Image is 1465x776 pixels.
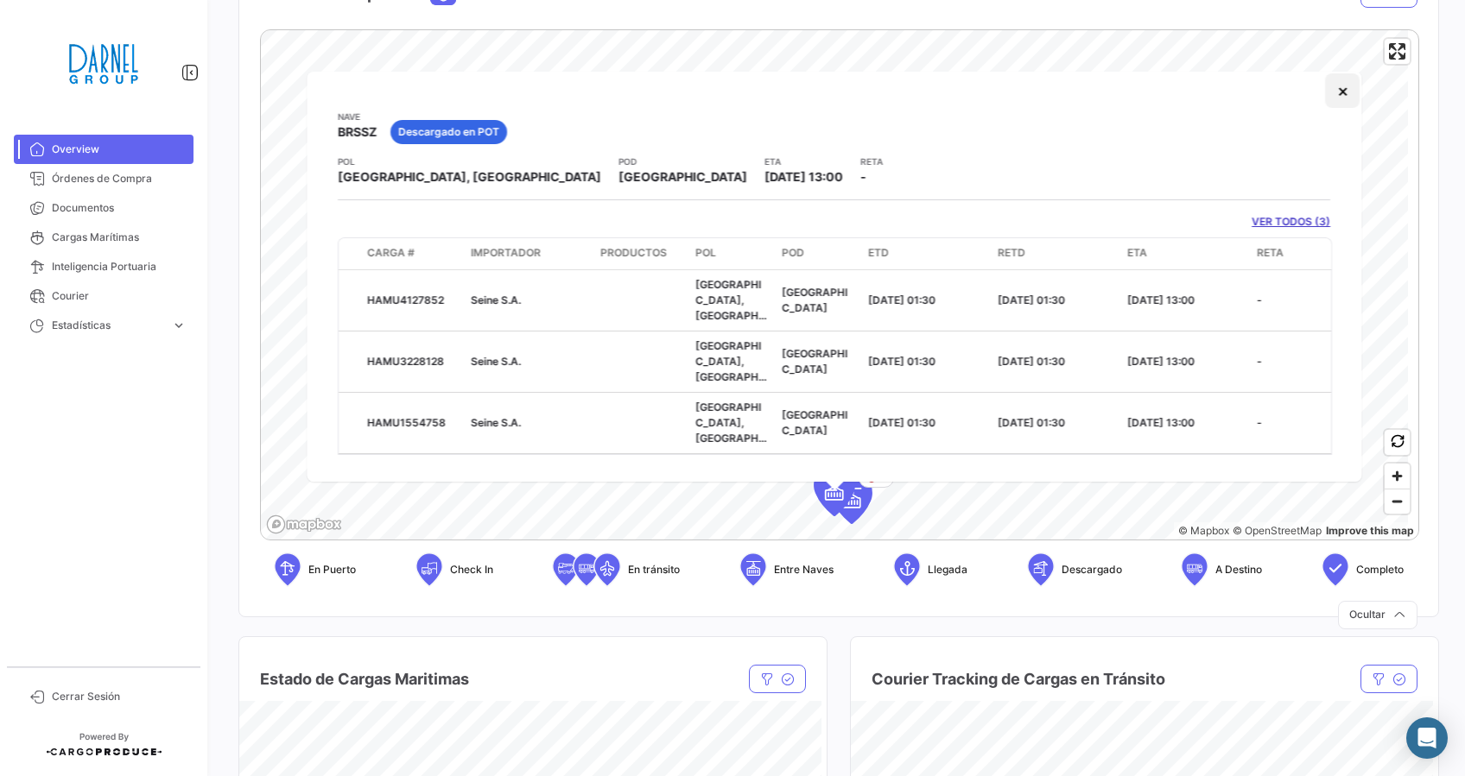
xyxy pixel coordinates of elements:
[880,470,886,486] span: 7
[695,244,716,260] span: POL
[308,562,356,577] span: En Puerto
[360,237,464,268] datatable-header-cell: Carga #
[367,414,457,430] div: HAMU1554758
[1326,524,1414,537] a: Map feedback
[774,562,834,577] span: Entre Naves
[998,415,1065,428] span: [DATE] 01:30
[260,667,469,691] h4: Estado de Cargas Maritimas
[764,155,843,168] app-card-info-title: ETA
[367,244,415,260] span: Carga #
[52,259,187,274] span: Inteligencia Portuaria
[1406,717,1448,759] div: Abrir Intercom Messenger
[831,472,872,524] div: Map marker
[338,155,601,168] app-card-info-title: POL
[695,338,767,398] span: [GEOGRAPHIC_DATA], [GEOGRAPHIC_DATA]
[367,292,457,307] div: HAMU4127852
[1385,39,1410,64] button: Enter fullscreen
[1385,489,1410,514] button: Zoom out
[171,318,187,333] span: expand_more
[998,354,1065,367] span: [DATE] 01:30
[860,155,883,168] app-card-info-title: RETA
[1356,562,1404,577] span: Completo
[998,244,1025,260] span: RETD
[14,164,193,193] a: Órdenes de Compra
[367,353,457,369] div: HAMU3228128
[1062,562,1122,577] span: Descargado
[338,110,377,123] app-card-info-title: Nave
[872,667,1165,691] h4: Courier Tracking de Cargas en Tránsito
[1257,293,1262,306] span: -
[52,318,164,333] span: Estadísticas
[338,168,601,186] span: [GEOGRAPHIC_DATA], [GEOGRAPHIC_DATA]
[1253,214,1331,230] a: VER TODOS (3)
[861,237,991,268] datatable-header-cell: ETD
[14,252,193,281] a: Inteligencia Portuaria
[1127,244,1147,260] span: ETA
[695,277,767,337] span: [GEOGRAPHIC_DATA], [GEOGRAPHIC_DATA]
[991,237,1120,268] datatable-header-cell: RETD
[52,200,187,216] span: Documentos
[471,293,521,306] span: Seine S.A.
[998,293,1065,306] span: [DATE] 01:30
[764,169,843,184] span: [DATE] 13:00
[1120,237,1250,268] datatable-header-cell: ETA
[14,281,193,311] a: Courier
[1127,354,1195,367] span: [DATE] 13:00
[450,562,493,577] span: Check In
[338,123,377,141] span: BRSSZ
[782,244,804,260] span: POD
[868,354,935,367] span: [DATE] 01:30
[868,415,935,428] span: [DATE] 01:30
[868,244,889,260] span: ETD
[868,293,935,306] span: [DATE] 01:30
[471,415,521,428] span: Seine S.A.
[775,237,861,268] datatable-header-cell: POD
[1385,464,1410,489] button: Zoom in
[618,168,747,186] span: [GEOGRAPHIC_DATA]
[261,30,1408,541] canvas: Map
[860,169,866,184] span: -
[1178,524,1229,537] a: Mapbox
[52,230,187,245] span: Cargas Marítimas
[1250,237,1379,268] datatable-header-cell: RETA
[266,514,342,534] a: Mapbox logo
[52,142,187,157] span: Overview
[688,237,775,268] datatable-header-cell: POL
[14,223,193,252] a: Cargas Marítimas
[14,135,193,164] a: Overview
[1338,601,1417,629] button: Ocultar
[618,155,747,168] app-card-info-title: POD
[14,193,193,223] a: Documentos
[695,400,767,459] span: [GEOGRAPHIC_DATA], [GEOGRAPHIC_DATA]
[398,124,499,140] span: Descargado en POT
[600,244,667,260] span: Productos
[52,689,187,704] span: Cerrar Sesión
[52,288,187,304] span: Courier
[782,346,847,375] span: [GEOGRAPHIC_DATA]
[593,237,688,268] datatable-header-cell: Productos
[1326,73,1360,108] button: Close popup
[782,285,847,313] span: [GEOGRAPHIC_DATA]
[782,407,847,436] span: [GEOGRAPHIC_DATA]
[1257,415,1262,428] span: -
[1385,489,1410,514] span: Zoom out
[1257,244,1284,260] span: RETA
[464,237,593,268] datatable-header-cell: Importador
[928,562,967,577] span: Llegada
[628,562,680,577] span: En tránsito
[1215,562,1262,577] span: A Destino
[1233,524,1322,537] a: OpenStreetMap
[60,21,147,107] img: 2451f0e3-414c-42c1-a793-a1d7350bebbc.png
[471,244,541,260] span: Importador
[1127,415,1195,428] span: [DATE] 13:00
[52,171,187,186] span: Órdenes de Compra
[814,464,855,516] div: Map marker
[1257,354,1262,367] span: -
[1127,293,1195,306] span: [DATE] 13:00
[471,354,521,367] span: Seine S.A.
